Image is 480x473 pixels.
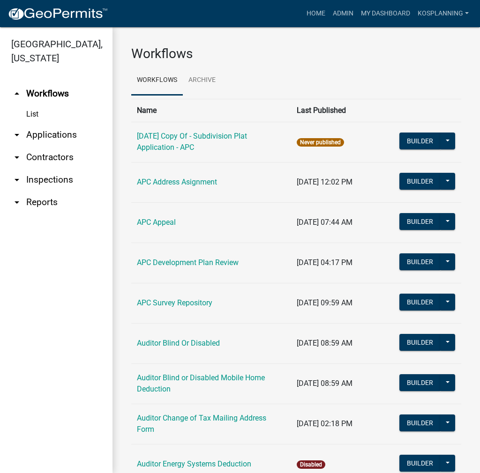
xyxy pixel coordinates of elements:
a: Archive [183,66,221,96]
th: Name [131,99,291,122]
th: Last Published [291,99,393,122]
a: Admin [329,5,357,22]
button: Builder [399,334,441,351]
button: Builder [399,374,441,391]
i: arrow_drop_down [11,129,22,140]
span: Never published [297,138,344,147]
span: [DATE] 12:02 PM [297,177,352,186]
span: [DATE] 09:59 AM [297,298,352,307]
a: Auditor Blind or Disabled Mobile Home Deduction [137,373,265,393]
a: Home [303,5,329,22]
i: arrow_drop_down [11,152,22,163]
button: Builder [399,213,441,230]
button: Builder [399,173,441,190]
span: [DATE] 04:17 PM [297,258,352,267]
button: Builder [399,455,441,472]
span: Disabled [297,460,325,469]
span: [DATE] 08:59 AM [297,339,352,347]
button: Builder [399,414,441,431]
a: APC Survey Repository [137,298,212,307]
a: [DATE] Copy Of - Subdivision Plat Application - APC [137,132,247,152]
a: kosplanning [414,5,472,22]
button: Builder [399,253,441,270]
a: APC Appeal [137,218,176,227]
span: [DATE] 08:59 AM [297,379,352,388]
i: arrow_drop_up [11,88,22,99]
a: Workflows [131,66,183,96]
span: [DATE] 02:18 PM [297,419,352,428]
span: [DATE] 07:44 AM [297,218,352,227]
button: Builder [399,133,441,149]
i: arrow_drop_down [11,174,22,185]
button: Builder [399,294,441,310]
a: Auditor Blind Or Disabled [137,339,220,347]
i: arrow_drop_down [11,197,22,208]
h3: Workflows [131,46,461,62]
a: Auditor Energy Systems Deduction [137,459,251,468]
a: Auditor Change of Tax Mailing Address Form [137,414,266,434]
a: APC Address Asignment [137,177,217,186]
a: APC Development Plan Review [137,258,239,267]
a: My Dashboard [357,5,414,22]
